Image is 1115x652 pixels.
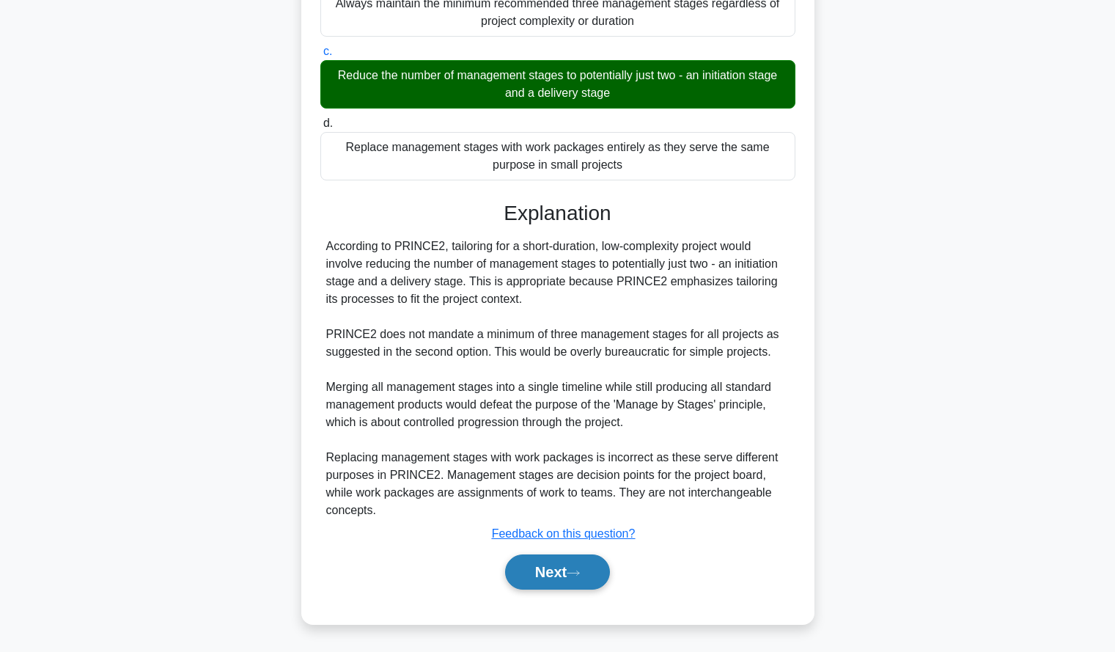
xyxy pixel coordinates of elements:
[323,117,333,129] span: d.
[320,132,795,180] div: Replace management stages with work packages entirely as they serve the same purpose in small pro...
[492,527,636,540] a: Feedback on this question?
[323,45,332,57] span: c.
[326,238,790,519] div: According to PRINCE2, tailoring for a short-duration, low-complexity project would involve reduci...
[329,201,787,226] h3: Explanation
[505,554,610,590] button: Next
[320,60,795,109] div: Reduce the number of management stages to potentially just two - an initiation stage and a delive...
